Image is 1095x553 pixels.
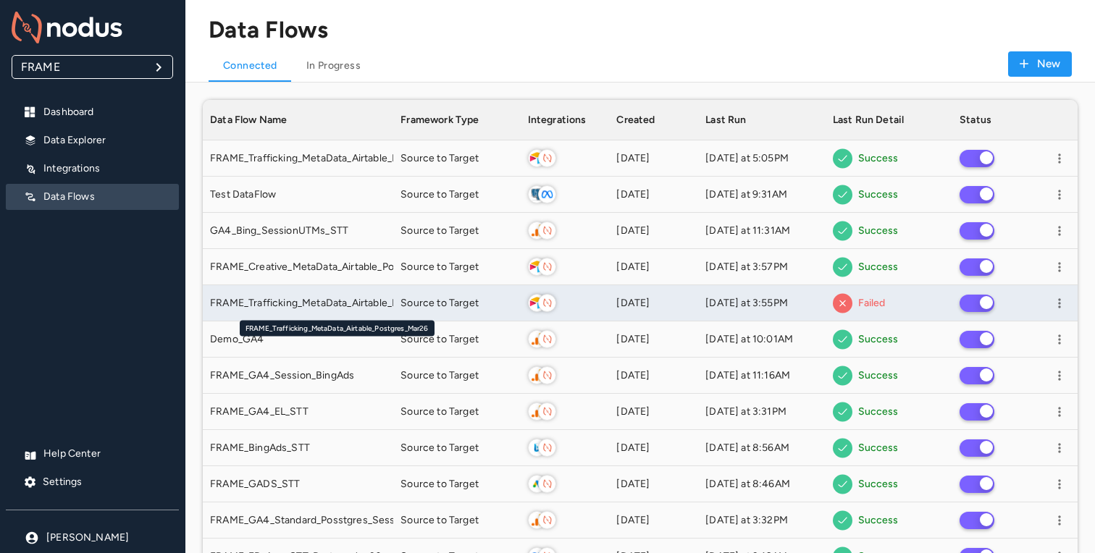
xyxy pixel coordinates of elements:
[539,512,555,528] img: nodus-icon.d4978bf761c98baa44c20462b8024b68.svg
[616,477,691,491] div: [DATE]
[1049,184,1070,206] button: more
[400,477,479,491] span: Source to Target
[1049,148,1070,169] button: more
[529,476,545,492] img: google-ads-logo.cadd430e52067eef6af57da385f567ca.svg
[616,441,691,455] div: [DATE]
[400,187,513,202] div: Source to Target
[616,405,691,419] div: [DATE]
[400,513,513,528] div: Source to Target
[240,321,435,337] div: FRAME_Trafficking_MetaData_Airtable_Postgres_Mar26
[43,190,167,204] p: Data Flows
[6,99,179,125] div: Dashboard
[400,187,479,202] span: Source to Target
[210,151,462,166] div: FRAME_Trafficking_MetaData_Airtable_Postgres_Jul17
[616,513,691,528] div: [DATE]
[1049,256,1070,278] button: more
[209,44,1008,82] div: Data flow navigation links
[6,127,179,153] div: Data Explorer
[210,405,386,419] div: FRAME_GA4_EL_STT
[400,405,479,419] span: Source to Target
[705,332,818,347] div: [DATE] at 10:01AM
[529,512,545,528] img: google-analytics-logo.98400f5b85e87fbf25ead2cf285044f8.svg
[529,186,545,203] img: postgresql-logo.074f70e84675d14cb7cf2a2f5c4fe27b.svg
[539,295,555,311] img: nodus-icon.d4978bf761c98baa44c20462b8024b68.svg
[210,405,309,419] span: FRAME_GA4_EL_STT
[539,258,555,275] img: nodus-icon.d4978bf761c98baa44c20462b8024b68.svg
[529,367,545,384] img: google-analytics-logo.98400f5b85e87fbf25ead2cf285044f8.svg
[833,221,852,241] img: tick-icon.f5bc24c683d2b2398ade7d8537f9112a.svg
[616,260,691,274] div: [DATE]
[833,474,852,494] img: tick-icon.f5bc24c683d2b2398ade7d8537f9112a.svg
[400,368,479,383] span: Source to Target
[43,475,167,489] p: Settings
[1049,510,1070,531] button: more
[400,441,479,455] span: Source to Target
[705,513,818,528] div: [DATE] at 3:32PM
[858,259,899,275] h6: Success
[826,100,952,140] div: Last Run Detail
[6,441,179,467] div: Help Center
[858,476,899,492] h6: Success
[210,187,386,202] div: Test DataFlow
[1049,473,1070,495] button: more
[858,404,899,420] h6: Success
[210,260,458,274] span: FRAME_Creative_MetaData_Airtable_Postgres_Mar26
[1049,220,1070,242] button: more
[46,531,167,545] p: [PERSON_NAME]
[529,439,545,456] img: bing-logo.b6ec7ab9ea8ffb1faca103257af27d90.svg
[400,151,513,166] div: Source to Target
[400,260,513,274] div: Source to Target
[698,100,825,140] div: Last Run
[858,295,886,311] h6: Failed
[1049,329,1070,350] button: more
[833,510,852,531] img: tick-icon.f5bc24c683d2b2398ade7d8537f9112a.svg
[705,260,818,274] div: [DATE] at 3:57PM
[616,151,691,166] div: [DATE]
[528,100,587,140] div: Integrations
[833,100,905,140] div: Last Run Detail
[209,44,292,82] button: Connected
[858,151,899,166] h6: Success
[43,133,167,148] p: Data Explorer
[616,296,691,311] div: [DATE]
[833,402,852,422] img: tick-icon.f5bc24c683d2b2398ade7d8537f9112a.svg
[210,441,386,455] div: FRAME_BingAds_STT
[6,469,179,495] div: Settings
[400,260,479,274] span: Source to Target
[400,332,513,347] div: Source to Target
[400,477,513,491] div: Source to Target
[43,161,167,176] p: Integrations
[210,368,354,383] span: FRAME_GA4_Session_BingAds
[1049,365,1070,387] button: more
[529,150,545,166] img: airtable-logo.8cd2b5e34e962c20f10f06599480101b.svg
[43,447,167,461] p: Help Center
[705,477,818,491] div: [DATE] at 8:46AM
[400,224,513,238] div: Source to Target
[210,224,386,238] div: GA4_Bing_SessionUTMs_STT
[833,329,852,350] img: tick-icon.f5bc24c683d2b2398ade7d8537f9112a.svg
[539,367,555,384] img: nodus-icon.d4978bf761c98baa44c20462b8024b68.svg
[833,148,852,169] img: tick-icon.f5bc24c683d2b2398ade7d8537f9112a.svg
[43,105,167,119] p: Dashboard
[210,100,287,140] div: Data Flow Name
[539,439,555,456] img: nodus-icon.d4978bf761c98baa44c20462b8024b68.svg
[400,441,513,455] div: Source to Target
[539,476,555,492] img: nodus-icon.d4978bf761c98baa44c20462b8024b68.svg
[858,440,899,456] h6: Success
[400,405,513,419] div: Source to Target
[833,366,852,386] img: tick-icon.f5bc24c683d2b2398ade7d8537f9112a.svg
[203,100,393,140] div: Data Flow Name
[705,187,818,202] div: [DATE] at 9:31AM
[400,296,479,311] span: Source to Target
[705,405,818,419] div: [DATE] at 3:31PM
[400,332,479,347] span: Source to Target
[292,44,375,82] button: In Progress
[210,187,276,202] span: Test DataFlow
[705,296,818,311] div: [DATE] at 3:55PM
[1008,51,1072,77] button: New
[616,332,691,347] div: [DATE]
[952,100,1041,140] div: Status
[400,151,479,166] span: Source to Target
[6,156,179,182] div: Integrations
[858,332,899,347] h6: Success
